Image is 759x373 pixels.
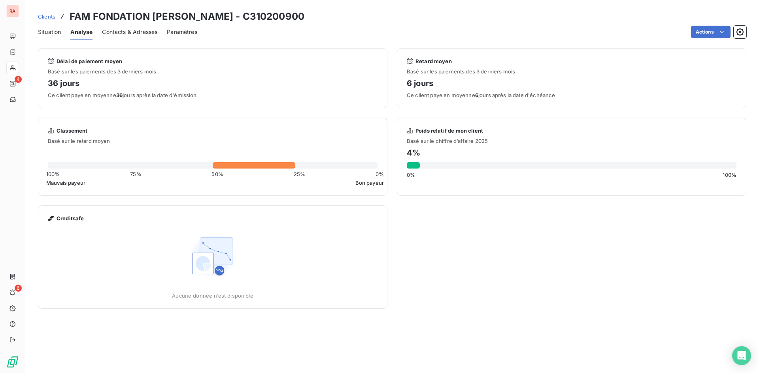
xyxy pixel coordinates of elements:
span: Basé sur le retard moyen [38,138,387,144]
span: Paramètres [167,28,197,36]
span: Basé sur le chiffre d’affaire 2025 [407,138,736,144]
h4: 6 jours [407,77,736,90]
span: Ce client paye en moyenne jours après la date d'émission [48,92,378,98]
span: Ce client paye en moyenne jours après la date d'échéance [407,92,736,98]
span: 36 [116,92,123,98]
span: Aucune donnée n’est disponible [172,292,253,299]
button: Actions [691,26,731,38]
span: 50 % [211,171,223,177]
span: 75 % [130,171,141,177]
h4: 36 jours [48,77,378,90]
span: 0 % [407,172,415,178]
a: 4 [6,77,19,90]
h4: 4 % [407,146,736,159]
img: Empty state [187,231,238,281]
div: RA [6,5,19,17]
span: Mauvais payeur [46,180,85,186]
span: Basé sur les paiements des 3 derniers mois [48,68,378,75]
span: Analyse [70,28,93,36]
span: Creditsafe [57,215,84,221]
span: Basé sur les paiements des 3 derniers mois [407,68,736,75]
span: 6 [475,92,478,98]
span: Retard moyen [415,58,452,64]
span: 4 [15,76,22,83]
a: Clients [38,13,55,21]
span: 100 % [723,172,736,178]
span: Clients [38,13,55,20]
span: Situation [38,28,61,36]
span: Bon payeur [355,180,384,186]
span: 0 % [376,171,384,177]
span: Classement [57,127,88,134]
span: 100 % [46,171,60,177]
span: Contacts & Adresses [102,28,157,36]
span: Délai de paiement moyen [57,58,122,64]
span: 25 % [294,171,305,177]
span: Poids relatif de mon client [415,127,483,134]
div: Open Intercom Messenger [732,346,751,365]
h3: FAM FONDATION [PERSON_NAME] - C310200900 [70,9,304,24]
img: Logo LeanPay [6,356,19,368]
span: 6 [15,285,22,292]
